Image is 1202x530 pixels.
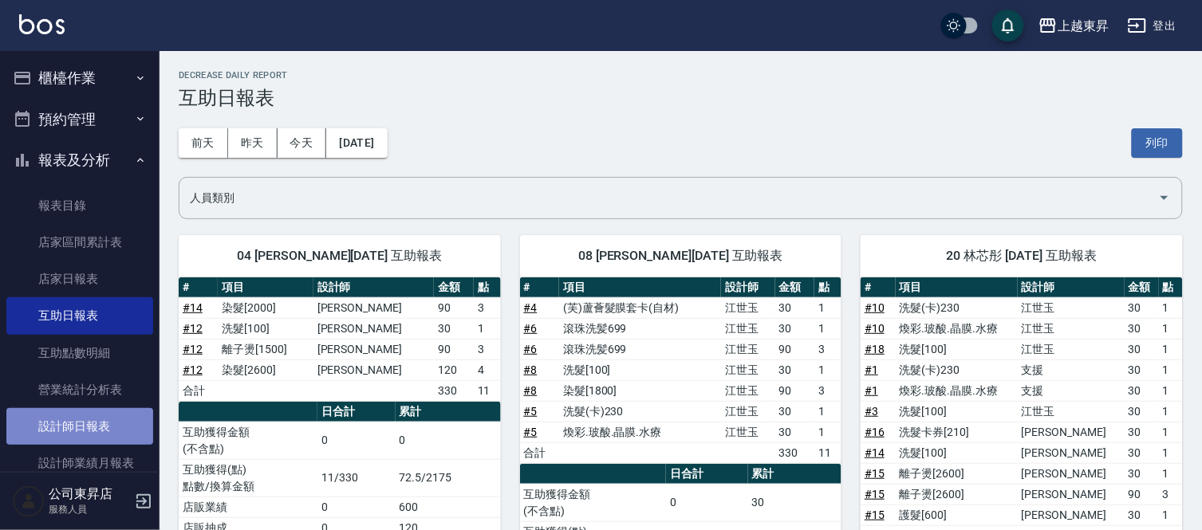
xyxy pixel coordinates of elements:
td: 1 [814,318,841,339]
td: [PERSON_NAME] [1018,442,1125,463]
a: 店家日報表 [6,261,153,297]
th: 設計師 [1018,277,1125,298]
td: 30 [775,401,815,422]
a: #4 [524,301,538,314]
button: 櫃檯作業 [6,57,153,99]
table: a dense table [179,277,501,402]
a: #6 [524,322,538,335]
a: #15 [865,508,885,521]
td: 合計 [520,442,560,463]
td: 30 [1125,442,1160,463]
a: 設計師業績月報表 [6,445,153,481]
td: 支援 [1018,359,1125,380]
td: 3 [1159,484,1183,504]
td: 店販業績 [179,497,317,517]
td: 1 [1159,504,1183,525]
td: 洗髮[100] [896,401,1018,422]
td: 江世玉 [721,401,775,422]
h2: Decrease Daily Report [179,70,1183,80]
td: 合計 [179,380,218,401]
td: 江世玉 [721,297,775,318]
img: Logo [19,14,65,34]
a: 設計師日報表 [6,408,153,445]
td: 90 [434,297,473,318]
button: 昨天 [228,128,278,158]
td: [PERSON_NAME] [313,359,435,380]
p: 服務人員 [49,502,130,516]
td: 1 [1159,297,1183,318]
td: (芙)蘆薈髮膜套卡(自材) [559,297,721,318]
td: 1 [1159,463,1183,484]
a: #15 [865,467,885,480]
td: 滾珠洗髪699 [559,339,721,359]
td: 30 [1125,359,1160,380]
a: 互助日報表 [6,297,153,334]
h3: 互助日報表 [179,87,1183,109]
td: 護髮[600] [896,504,1018,525]
td: 滾珠洗髪699 [559,318,721,339]
td: [PERSON_NAME] [313,318,435,339]
td: 支援 [1018,380,1125,401]
a: #18 [865,343,885,355]
td: 30 [1125,401,1160,422]
td: 330 [434,380,473,401]
th: 點 [814,277,841,298]
td: 30 [775,318,815,339]
td: 互助獲得(點) 點數/換算金額 [179,459,317,497]
a: #16 [865,426,885,438]
td: 30 [1125,380,1160,401]
td: 30 [775,297,815,318]
a: #14 [865,446,885,459]
button: 前天 [179,128,228,158]
td: 江世玉 [721,422,775,442]
td: [PERSON_NAME] [313,297,435,318]
td: 離子燙[1500] [218,339,313,359]
div: 上越東昇 [1058,16,1109,36]
a: #14 [183,301,203,314]
a: #1 [865,384,878,397]
a: 報表目錄 [6,187,153,224]
td: 江世玉 [721,380,775,401]
a: #8 [524,384,538,397]
button: save [992,10,1024,41]
button: 登出 [1121,11,1183,41]
th: 點 [1159,277,1183,298]
td: 江世玉 [1018,297,1125,318]
td: 江世玉 [721,318,775,339]
td: 洗髮(卡)230 [896,359,1018,380]
td: 洗髮(卡)230 [896,297,1018,318]
td: 90 [775,339,815,359]
a: #1 [865,363,878,376]
td: 1 [814,359,841,380]
button: 報表及分析 [6,139,153,181]
td: 90 [775,380,815,401]
a: 店家區間累計表 [6,224,153,261]
th: # [179,277,218,298]
td: 洗髮[100] [896,442,1018,463]
td: 600 [396,497,501,517]
th: 項目 [559,277,721,298]
td: [PERSON_NAME] [1018,504,1125,525]
td: [PERSON_NAME] [1018,463,1125,484]
td: 1 [1159,318,1183,339]
a: #5 [524,426,538,438]
td: [PERSON_NAME] [1018,422,1125,442]
button: 今天 [278,128,327,158]
th: 設計師 [313,277,435,298]
img: Person [13,485,45,517]
a: #15 [865,488,885,501]
a: #12 [183,363,203,376]
td: 90 [434,339,473,359]
td: [PERSON_NAME] [313,339,435,359]
td: 1 [1159,422,1183,442]
span: 04 [PERSON_NAME][DATE] 互助報表 [198,248,482,264]
td: 煥彩.玻酸.晶膜.水療 [896,318,1018,339]
td: 1 [1159,359,1183,380]
td: 1 [1159,442,1183,463]
td: 30 [434,318,473,339]
td: 30 [1125,504,1160,525]
a: #8 [524,363,538,376]
a: #12 [183,322,203,335]
td: 染髮[1800] [559,380,721,401]
td: 30 [748,484,841,521]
